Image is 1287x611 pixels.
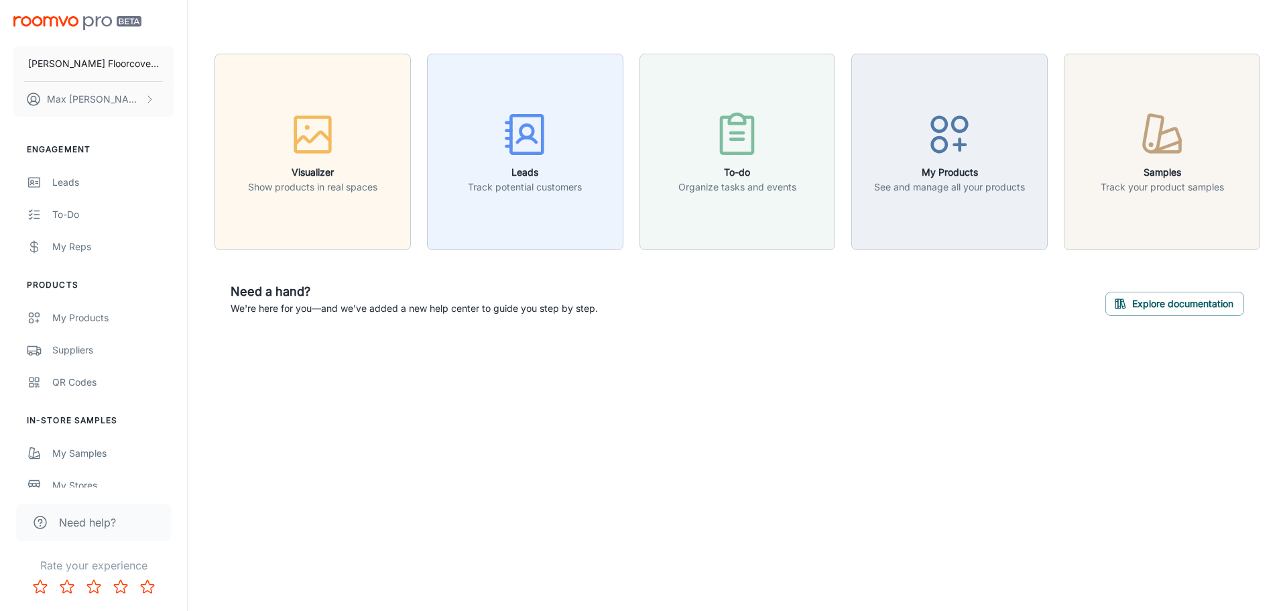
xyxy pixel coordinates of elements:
div: To-do [52,207,174,222]
h6: Leads [468,165,582,180]
a: Explore documentation [1105,296,1244,309]
img: Roomvo PRO Beta [13,16,141,30]
h6: My Products [874,165,1025,180]
p: [PERSON_NAME] Floorcovering [28,56,159,71]
button: VisualizerShow products in real spaces [214,54,411,250]
div: QR Codes [52,375,174,390]
button: Max [PERSON_NAME] [13,82,174,117]
p: Track potential customers [468,180,582,195]
div: Leads [52,175,174,190]
p: Organize tasks and events [678,180,796,195]
button: My ProductsSee and manage all your products [851,54,1048,250]
h6: Need a hand? [231,282,598,301]
p: We're here for you—and we've added a new help center to guide you step by step. [231,301,598,316]
p: Max [PERSON_NAME] [47,92,141,107]
div: My Reps [52,239,174,254]
button: LeadsTrack potential customers [427,54,623,250]
p: Show products in real spaces [248,180,377,195]
button: Explore documentation [1105,292,1244,316]
button: SamplesTrack your product samples [1064,54,1260,250]
h6: To-do [678,165,796,180]
div: Suppliers [52,343,174,357]
a: My ProductsSee and manage all your products [851,144,1048,158]
h6: Samples [1101,165,1224,180]
a: SamplesTrack your product samples [1064,144,1260,158]
h6: Visualizer [248,165,377,180]
button: [PERSON_NAME] Floorcovering [13,46,174,81]
p: See and manage all your products [874,180,1025,195]
a: To-doOrganize tasks and events [639,144,836,158]
p: Track your product samples [1101,180,1224,195]
div: My Products [52,311,174,325]
a: LeadsTrack potential customers [427,144,623,158]
button: To-doOrganize tasks and events [639,54,836,250]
